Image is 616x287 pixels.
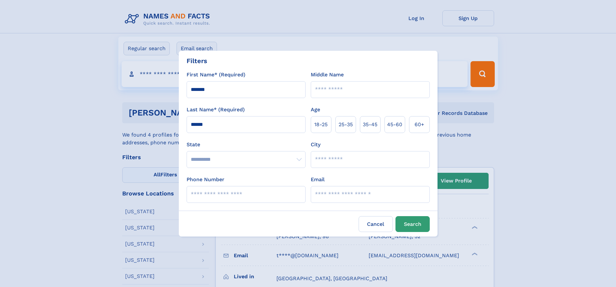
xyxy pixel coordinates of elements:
[311,71,344,79] label: Middle Name
[311,141,320,149] label: City
[187,71,245,79] label: First Name* (Required)
[359,216,393,232] label: Cancel
[187,106,245,114] label: Last Name* (Required)
[415,121,424,128] span: 60+
[314,121,328,128] span: 18‑25
[187,141,306,149] label: State
[339,121,353,128] span: 25‑35
[395,216,430,232] button: Search
[187,176,224,183] label: Phone Number
[311,106,320,114] label: Age
[311,176,325,183] label: Email
[387,121,402,128] span: 45‑60
[363,121,377,128] span: 35‑45
[187,56,207,66] div: Filters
